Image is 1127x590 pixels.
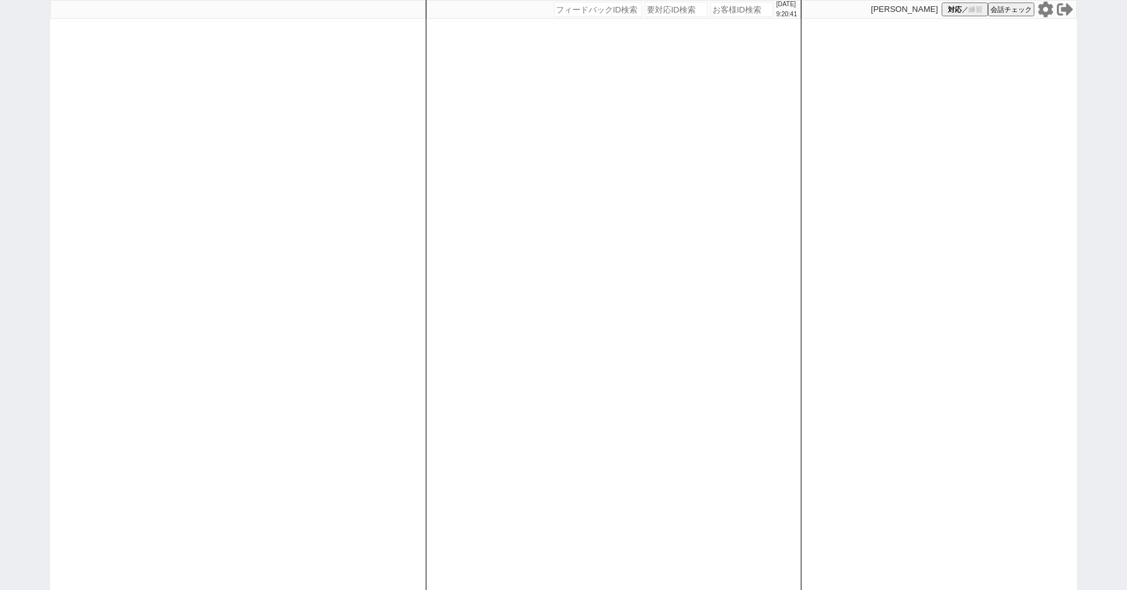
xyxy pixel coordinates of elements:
input: フィードバックID検索 [554,2,642,17]
button: 対応／練習 [942,3,988,16]
input: お客様ID検索 [711,2,773,17]
span: 練習 [969,5,982,14]
button: 会話チェック [988,3,1034,16]
span: 対応 [948,5,962,14]
input: 要対応ID検索 [645,2,708,17]
p: 9:20:41 [776,9,797,19]
p: [PERSON_NAME] [871,4,938,14]
span: 会話チェック [991,5,1032,14]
